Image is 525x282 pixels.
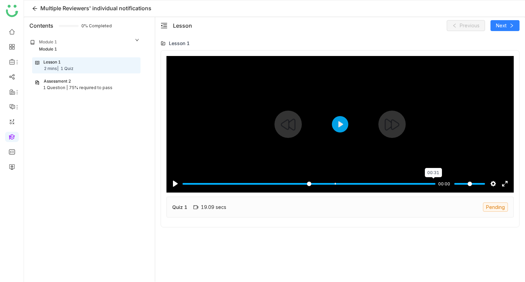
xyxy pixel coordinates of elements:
img: lesson.svg [35,60,39,65]
button: Play [170,178,181,189]
button: Previous [447,20,485,31]
span: Multiple Reviewers' individual notifications [40,5,151,12]
div: Lesson 1 [43,59,61,66]
img: logo [6,5,18,17]
button: Next [490,20,520,31]
div: 2 mins [44,66,58,72]
input: Volume [454,181,485,187]
div: Lesson [173,22,192,30]
div: Module 1Module 1 [25,34,145,57]
button: Play [332,116,348,132]
div: Quiz 1 [172,203,187,211]
div: 1 Question | [43,85,68,91]
div: Contents [29,22,53,30]
span: 0% Completed [81,24,90,28]
div: Module 1 [39,46,57,53]
span: | [57,66,58,71]
div: Assessment 2 [44,78,71,85]
div: Pending [483,202,508,212]
img: lms-folder.svg [161,41,165,46]
div: 75% required to pass [69,85,112,91]
div: Lesson 1 [169,40,190,47]
button: menu-fold [161,22,167,29]
input: Seek [183,181,435,187]
div: Module 1 [39,39,57,45]
div: Current time [436,180,452,187]
span: Next [496,22,507,29]
img: assessment.svg [35,80,40,85]
div: 19.09 secs [193,204,226,210]
div: 1 Quiz [60,66,73,72]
